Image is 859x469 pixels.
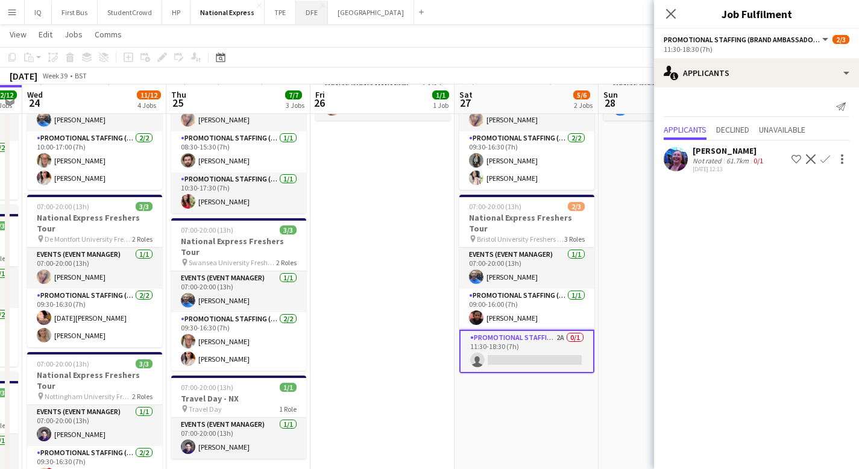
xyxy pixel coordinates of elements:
span: 1 Role [279,404,297,414]
h3: Travel Day - NX [171,393,306,404]
app-card-role: Promotional Staffing (Brand Ambassadors)2/209:30-16:30 (7h)[DATE][PERSON_NAME][PERSON_NAME] [27,289,162,347]
app-card-role: Promotional Staffing (Brand Ambassadors)1/108:30-15:30 (7h)[PERSON_NAME] [171,131,306,172]
div: [DATE] [10,70,37,82]
h3: National Express Freshers Tour [27,370,162,391]
span: 07:00-20:00 (13h) [469,202,521,211]
span: 25 [169,96,186,110]
span: Swansea University Freshers Fair [189,258,276,267]
div: 11:30-18:30 (7h) [664,45,849,54]
app-card-role: Events (Event Manager)1/107:00-20:00 (13h)[PERSON_NAME] [171,418,306,459]
span: 24 [25,96,43,110]
span: 1/1 [280,383,297,392]
button: StudentCrowd [98,1,162,24]
span: Fri [315,89,325,100]
app-job-card: 07:00-20:00 (13h)3/3National Express Freshers Tour Southampton University Freshers Fair3 RolesEve... [171,37,306,213]
button: First Bus [52,1,98,24]
span: 7/7 [285,90,302,99]
a: Jobs [60,27,87,42]
app-card-role: Events (Event Manager)1/107:00-20:00 (13h)[PERSON_NAME] [171,271,306,312]
span: 1/1 [432,90,449,99]
span: Thu [171,89,186,100]
span: Promotional Staffing (Brand Ambassadors) [664,35,820,44]
app-card-role: Promotional Staffing (Brand Ambassadors)2/209:30-16:30 (7h)[PERSON_NAME][PERSON_NAME] [459,131,594,190]
div: [DATE] 12:13 [693,165,766,173]
span: Edit [39,29,52,40]
span: 2 Roles [132,392,153,401]
a: Edit [34,27,57,42]
div: BST [75,71,87,80]
div: 1 Job [433,101,448,110]
h3: National Express Freshers Tour [27,212,162,234]
span: 07:00-20:00 (13h) [37,359,89,368]
span: Bristol University Freshers Fair [477,234,564,244]
span: Comms [95,29,122,40]
button: DFE [296,1,328,24]
app-card-role: Promotional Staffing (Brand Ambassadors)2/210:00-17:00 (7h)[PERSON_NAME][PERSON_NAME] [27,131,162,190]
button: National Express [190,1,265,24]
div: 61.7km [724,156,751,165]
span: Week 39 [40,71,70,80]
button: HP [162,1,190,24]
button: [GEOGRAPHIC_DATA] [328,1,414,24]
span: Unavailable [759,125,805,134]
app-card-role: Events (Event Manager)1/107:00-20:00 (13h)[PERSON_NAME] [27,405,162,446]
span: 07:00-20:00 (13h) [181,383,233,392]
div: 4 Jobs [137,101,160,110]
app-card-role: Events (Event Manager)1/107:00-20:00 (13h)[PERSON_NAME] [459,248,594,289]
span: View [10,29,27,40]
span: Nottingham University Freshers Fair [45,392,132,401]
div: 2 Jobs [574,101,593,110]
span: 28 [602,96,618,110]
a: Comms [90,27,127,42]
span: Wed [27,89,43,100]
span: Sat [459,89,473,100]
span: 3/3 [280,225,297,234]
app-job-card: 07:00-20:00 (13h)3/3National Express Freshers Tour Cardiff Met University Freshers Fair2 RolesEve... [27,37,162,190]
div: Not rated [693,156,724,165]
span: Sun [603,89,618,100]
span: 26 [313,96,325,110]
button: IQ [25,1,52,24]
span: 2 Roles [132,234,153,244]
span: 2 Roles [276,258,297,267]
div: 07:00-20:00 (13h)3/3National Express Freshers Tour De Montfort University Freshers Fair2 RolesEve... [27,195,162,347]
span: 2/3 [832,35,849,44]
app-card-role: Promotional Staffing (Brand Ambassadors)1/110:30-17:30 (7h)[PERSON_NAME] [171,172,306,213]
div: 3 Jobs [286,101,304,110]
app-skills-label: 0/1 [754,156,763,165]
app-card-role: Events (Event Manager)1/107:00-20:00 (13h)[PERSON_NAME] [27,248,162,289]
span: 3/3 [136,359,153,368]
h3: Job Fulfilment [654,6,859,22]
span: De Montfort University Freshers Fair [45,234,132,244]
span: 07:00-20:00 (13h) [37,202,89,211]
span: 27 [458,96,473,110]
app-card-role: Promotional Staffing (Brand Ambassadors)1/109:00-16:00 (7h)[PERSON_NAME] [459,289,594,330]
span: Declined [716,125,749,134]
span: 07:00-20:00 (13h) [181,225,233,234]
h3: National Express Freshers Tour [171,236,306,257]
app-card-role: Promotional Staffing (Brand Ambassadors)2/209:30-16:30 (7h)[PERSON_NAME][PERSON_NAME] [171,312,306,371]
span: Applicants [664,125,706,134]
button: Promotional Staffing (Brand Ambassadors) [664,35,830,44]
span: 3 Roles [564,234,585,244]
span: 3/3 [136,202,153,211]
app-job-card: 07:00-20:00 (13h)2/3National Express Freshers Tour Bristol University Freshers Fair3 RolesEvents ... [459,195,594,373]
app-job-card: 07:00-20:00 (13h)1/1Travel Day - NX Travel Day1 RoleEvents (Event Manager)1/107:00-20:00 (13h)[PE... [171,376,306,459]
span: Travel Day [189,404,222,414]
span: 2/3 [568,202,585,211]
span: Jobs [65,29,83,40]
div: Applicants [654,58,859,87]
app-card-role: Promotional Staffing (Brand Ambassadors)2A0/111:30-18:30 (7h) [459,330,594,373]
span: 5/6 [573,90,590,99]
a: View [5,27,31,42]
button: TPE [265,1,296,24]
app-job-card: 07:00-20:00 (13h)3/3National Express Freshers Tour Bournemouth University Freshers Fair2 RolesEve... [459,37,594,190]
app-job-card: 07:00-20:00 (13h)3/3National Express Freshers Tour Swansea University Freshers Fair2 RolesEvents ... [171,218,306,371]
h3: National Express Freshers Tour [459,212,594,234]
div: [PERSON_NAME] [693,145,766,156]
